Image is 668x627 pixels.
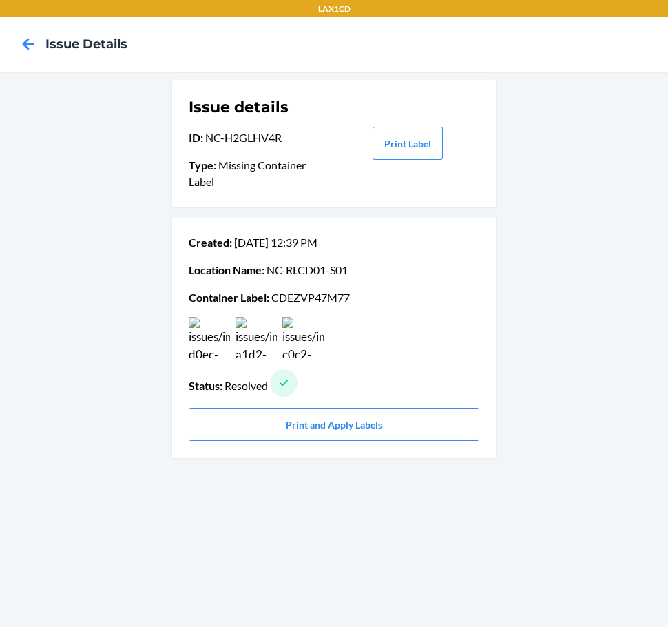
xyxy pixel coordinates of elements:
span: Location Name : [189,263,264,276]
span: Created : [189,236,232,249]
h1: Issue details [189,96,333,119]
p: NC-H2GLHV4R [189,130,333,146]
span: Container Label : [189,291,269,304]
span: ID : [189,131,203,144]
span: Type : [189,158,216,172]
h4: Issue details [45,35,127,53]
button: Print Label [373,127,443,160]
p: LAX1CD [318,3,351,15]
p: [DATE] 12:39 PM [189,234,479,251]
img: issues/images/5e737695-c0c2-4664-a2ab-250d6800bfba.jpg [282,317,324,358]
span: Status : [189,379,222,392]
p: CDEZVP47M77 [189,289,479,306]
button: Print and Apply Labels [189,408,479,441]
p: Missing Container Label [189,157,333,190]
p: Resolved [189,369,479,397]
img: issues/images/27607fa9-a1d2-4ed8-aebd-fa86321cd1d6.jpg [236,317,277,358]
img: issues/images/55eb2027-d0ec-423c-a561-0f1c45210053.jpg [189,317,230,358]
p: NC-RLCD01-S01 [189,262,479,278]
